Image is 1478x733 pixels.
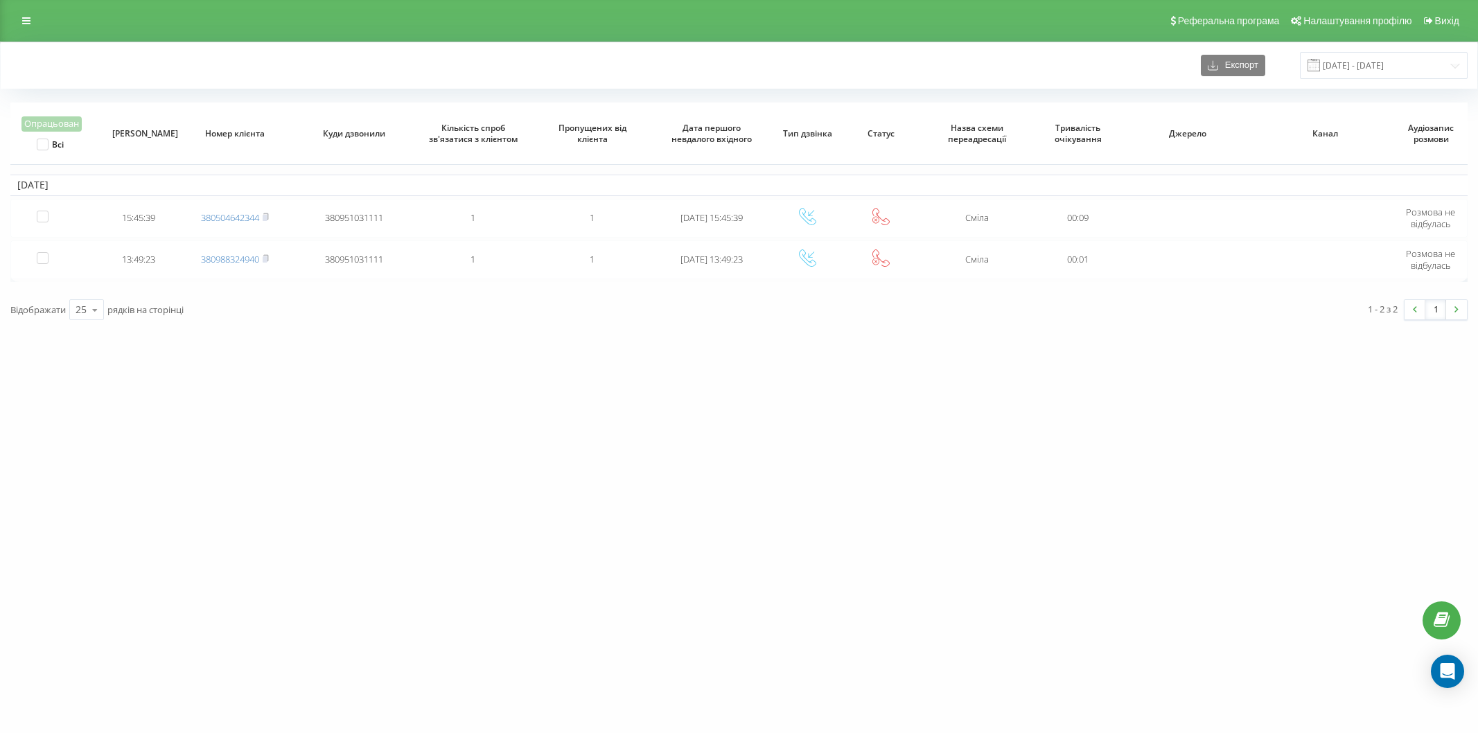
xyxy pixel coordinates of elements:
[1201,55,1265,76] button: Експорт
[545,123,640,144] span: Пропущених від клієнта
[1368,302,1398,316] div: 1 - 2 з 2
[37,139,64,150] label: Всі
[680,211,743,224] span: [DATE] 15:45:39
[1431,655,1464,688] div: Open Intercom Messenger
[590,211,595,224] span: 1
[1425,300,1446,319] a: 1
[102,199,175,238] td: 15:45:39
[1132,128,1244,139] span: Джерело
[10,303,66,316] span: Відображати
[1270,128,1382,139] span: Канал
[917,240,1037,279] td: Сміла
[470,253,475,265] span: 1
[112,128,166,139] span: [PERSON_NAME]
[107,303,184,316] span: рядків на сторінці
[188,128,283,139] span: Номер клієнта
[664,123,759,144] span: Дата першого невдалого вхідного
[1406,206,1455,230] span: Розмова не відбулась
[201,253,259,265] a: 380988324940
[76,303,87,317] div: 25
[930,123,1025,144] span: Назва схеми переадресації
[590,253,595,265] span: 1
[1404,123,1457,144] span: Аудіозапис розмови
[1178,15,1280,26] span: Реферальна програма
[1303,15,1411,26] span: Налаштування профілю
[781,128,834,139] span: Тип дзвінка
[854,128,908,139] span: Статус
[201,211,259,224] a: 380504642344
[1047,123,1109,144] span: Тривалість очікування
[917,199,1037,238] td: Сміла
[1037,199,1119,238] td: 00:09
[102,240,175,279] td: 13:49:23
[680,253,743,265] span: [DATE] 13:49:23
[10,175,1468,195] td: [DATE]
[1037,240,1119,279] td: 00:01
[1218,60,1258,71] span: Експорт
[426,123,521,144] span: Кількість спроб зв'язатися з клієнтом
[1435,15,1459,26] span: Вихід
[307,128,402,139] span: Куди дзвонили
[1406,247,1455,272] span: Розмова не відбулась
[325,253,383,265] span: 380951031111
[325,211,383,224] span: 380951031111
[470,211,475,224] span: 1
